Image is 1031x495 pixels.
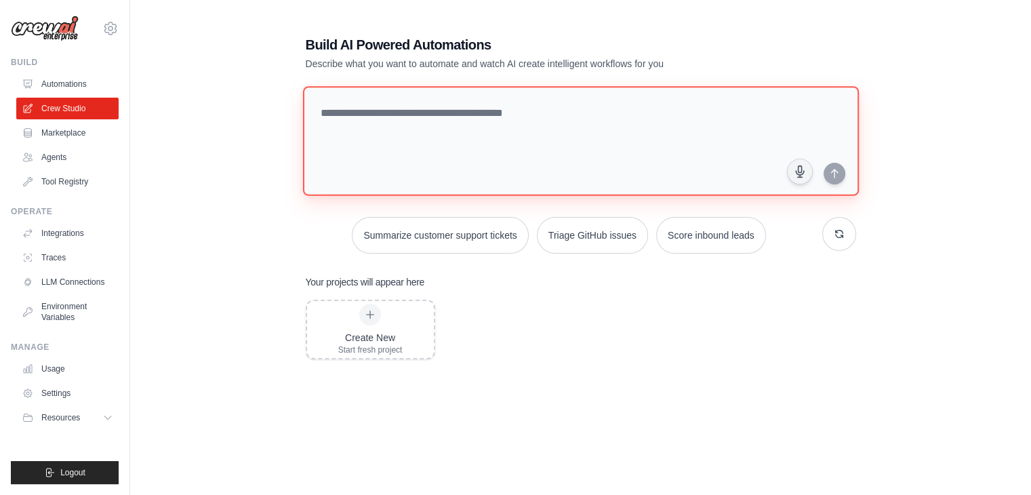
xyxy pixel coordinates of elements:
[16,98,119,119] a: Crew Studio
[16,146,119,168] a: Agents
[306,57,761,71] p: Describe what you want to automate and watch AI create intelligent workflows for you
[306,35,761,54] h1: Build AI Powered Automations
[16,171,119,193] a: Tool Registry
[41,412,80,423] span: Resources
[352,217,528,254] button: Summarize customer support tickets
[787,159,813,184] button: Click to speak your automation idea
[16,73,119,95] a: Automations
[16,122,119,144] a: Marketplace
[16,296,119,328] a: Environment Variables
[11,16,79,41] img: Logo
[16,222,119,244] a: Integrations
[16,247,119,269] a: Traces
[11,57,119,68] div: Build
[11,342,119,353] div: Manage
[16,382,119,404] a: Settings
[537,217,648,254] button: Triage GitHub issues
[338,331,403,344] div: Create New
[656,217,766,254] button: Score inbound leads
[16,407,119,429] button: Resources
[338,344,403,355] div: Start fresh project
[11,206,119,217] div: Operate
[822,217,856,251] button: Get new suggestions
[16,271,119,293] a: LLM Connections
[306,275,425,289] h3: Your projects will appear here
[11,461,119,484] button: Logout
[16,358,119,380] a: Usage
[963,430,1031,495] iframe: Chat Widget
[60,467,85,478] span: Logout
